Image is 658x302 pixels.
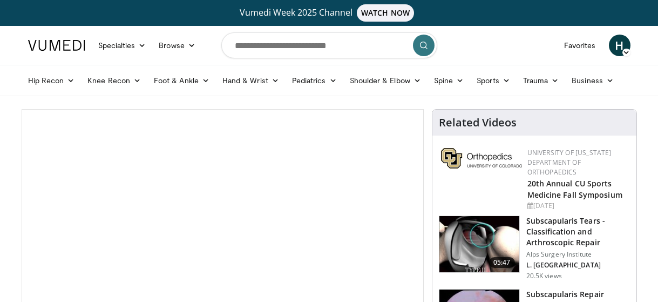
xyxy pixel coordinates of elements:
img: 545555_3.png.150x105_q85_crop-smart_upscale.jpg [439,216,519,272]
h3: Subscapularis Tears - Classification and Arthroscopic Repair [526,216,630,248]
h3: Subscapularis Repair [526,289,630,300]
a: Foot & Ankle [147,70,216,91]
p: 20.5K views [526,272,562,280]
a: Favorites [558,35,602,56]
h4: Related Videos [439,116,517,129]
a: Specialties [92,35,153,56]
input: Search topics, interventions [221,32,437,58]
a: Knee Recon [81,70,147,91]
a: Sports [470,70,517,91]
a: Vumedi Week 2025 ChannelWATCH NOW [30,4,629,22]
a: H [609,35,630,56]
a: Business [565,70,620,91]
span: WATCH NOW [357,4,414,22]
a: Trauma [517,70,566,91]
a: Hip Recon [22,70,82,91]
a: University of [US_STATE] Department of Orthopaedics [527,148,612,177]
a: 20th Annual CU Sports Medicine Fall Symposium [527,178,622,200]
a: Hand & Wrist [216,70,286,91]
a: Browse [152,35,202,56]
a: Shoulder & Elbow [343,70,428,91]
p: L. [GEOGRAPHIC_DATA] [526,261,630,270]
div: [DATE] [527,201,628,211]
p: Alps Surgery Institute [526,250,630,259]
a: Pediatrics [286,70,343,91]
a: 05:47 Subscapularis Tears - Classification and Arthroscopic Repair Alps Surgery Institute L. [GEO... [439,216,630,280]
span: 05:47 [489,257,515,268]
img: 355603a8-37da-49b6-856f-e00d7e9307d3.png.150x105_q85_autocrop_double_scale_upscale_version-0.2.png [441,148,522,169]
img: VuMedi Logo [28,40,85,51]
a: Spine [428,70,470,91]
